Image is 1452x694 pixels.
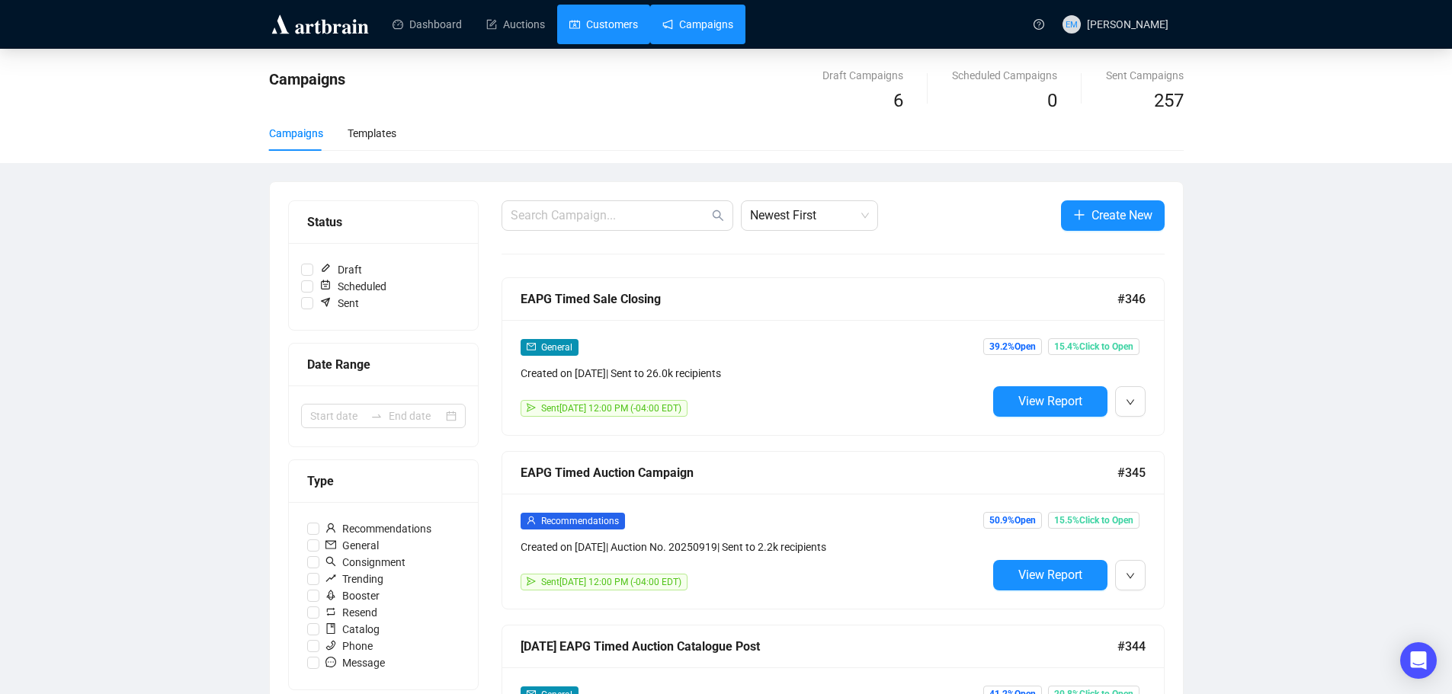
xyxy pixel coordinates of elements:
[502,451,1165,609] a: EAPG Timed Auction Campaign#345userRecommendationsCreated on [DATE]| Auction No. 20250919| Sent t...
[370,410,383,422] span: swap-right
[393,5,462,44] a: Dashboard
[269,125,323,142] div: Campaigns
[662,5,733,44] a: Campaigns
[319,638,379,654] span: Phone
[993,386,1107,417] button: View Report
[511,206,709,225] input: Search Campaign...
[1018,568,1082,582] span: View Report
[521,539,987,555] div: Created on [DATE] | Auction No. 20250919 | Sent to 2.2k recipients
[325,539,336,550] span: mail
[325,556,336,567] span: search
[521,289,1117,309] div: EAPG Timed Sale Closing
[1066,18,1078,31] span: EM
[307,472,460,491] div: Type
[319,621,386,638] span: Catalog
[822,67,903,84] div: Draft Campaigns
[893,90,903,111] span: 6
[952,67,1057,84] div: Scheduled Campaigns
[307,213,460,232] div: Status
[486,5,545,44] a: Auctions
[313,278,393,295] span: Scheduled
[1117,289,1146,309] span: #346
[1048,512,1139,529] span: 15.5% Click to Open
[269,12,371,37] img: logo
[1117,463,1146,482] span: #345
[541,403,681,414] span: Sent [DATE] 12:00 PM (-04:00 EDT)
[1126,398,1135,407] span: down
[521,463,1117,482] div: EAPG Timed Auction Campaign
[993,560,1107,590] button: View Report
[325,657,336,667] span: message
[389,408,443,424] input: End date
[325,590,336,600] span: rocket
[319,537,385,554] span: General
[569,5,638,44] a: Customers
[319,604,383,621] span: Resend
[527,342,536,351] span: mail
[325,523,336,533] span: user
[527,403,536,412] span: send
[521,637,1117,656] div: [DATE] EAPG Timed Auction Catalogue Post
[712,209,724,222] span: search
[541,342,572,353] span: General
[983,338,1042,355] span: 39.2% Open
[521,365,987,382] div: Created on [DATE] | Sent to 26.0k recipients
[319,654,391,671] span: Message
[319,587,386,604] span: Booster
[325,623,336,634] span: book
[1048,338,1139,355] span: 15.4% Click to Open
[1018,394,1082,408] span: View Report
[1154,90,1184,111] span: 257
[983,512,1042,529] span: 50.9% Open
[1061,200,1165,231] button: Create New
[313,261,368,278] span: Draft
[325,640,336,651] span: phone
[527,516,536,525] span: user
[541,577,681,587] span: Sent [DATE] 12:00 PM (-04:00 EDT)
[310,408,364,424] input: Start date
[1106,67,1184,84] div: Sent Campaigns
[502,277,1165,436] a: EAPG Timed Sale Closing#346mailGeneralCreated on [DATE]| Sent to 26.0k recipientssendSent[DATE] 1...
[750,201,869,230] span: Newest First
[1047,90,1057,111] span: 0
[325,573,336,584] span: rise
[1073,209,1085,221] span: plus
[325,606,336,617] span: retweet
[370,410,383,422] span: to
[319,554,412,571] span: Consignment
[1117,637,1146,656] span: #344
[313,295,365,312] span: Sent
[1126,571,1135,580] span: down
[1091,206,1152,225] span: Create New
[319,571,389,587] span: Trending
[307,355,460,374] div: Date Range
[1034,19,1044,30] span: question-circle
[541,516,619,526] span: Recommendations
[348,125,396,142] div: Templates
[269,70,345,88] span: Campaigns
[1400,642,1437,679] div: Open Intercom Messenger
[319,520,438,537] span: Recommendations
[527,577,536,586] span: send
[1087,18,1168,30] span: [PERSON_NAME]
